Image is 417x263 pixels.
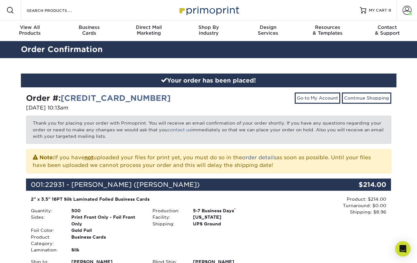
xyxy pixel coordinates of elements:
p: Thank you for placing your order with Primoprint. You will receive an email confirmation of your ... [26,116,391,144]
span: 22931 - [PERSON_NAME] ([PERSON_NAME]) [45,181,200,188]
div: Product: $214.00 Turnaround: $0.00 Shipping: $8.96 [269,196,386,215]
a: Contact& Support [357,21,417,41]
a: Continue Shopping [342,92,391,103]
div: Cards [60,24,119,36]
div: UPS Ground [188,221,269,227]
div: Open Intercom Messenger [395,241,411,257]
a: DesignServices [238,21,298,41]
div: 500 [66,207,148,214]
span: Shop By [179,24,239,30]
span: Design [238,24,298,30]
div: Silk [66,247,148,253]
a: contact us [168,127,191,132]
div: Foil Color: [26,227,66,233]
a: Go to My Account [295,92,340,103]
div: Your order has been placed! [21,74,396,88]
span: Contact [357,24,417,30]
div: Industry [179,24,239,36]
strong: Note: [39,154,54,161]
span: 0 [388,8,391,13]
div: $214.00 [330,179,391,191]
div: 5-7 Business Days [188,207,269,214]
strong: Order #: [26,93,171,103]
a: [CREDIT_CARD_NUMBER] [61,93,171,103]
h2: Order Confirmation [16,44,401,56]
div: Marketing [119,24,179,36]
span: MY CART [369,8,387,13]
a: Resources& Templates [298,21,358,41]
div: & Templates [298,24,358,36]
div: [US_STATE] [188,214,269,220]
div: 2" x 3.5" 16PT Silk Laminated Foiled Business Cards [31,196,265,202]
div: Print Front Only - Foil Front Only [66,214,148,227]
img: Primoprint [177,3,241,17]
span: Direct Mail [119,24,179,30]
div: Product Category: [26,234,66,247]
a: order details [242,154,276,161]
div: 001: [26,179,330,191]
a: Direct MailMarketing [119,21,179,41]
b: not [84,154,93,161]
div: Gold Foil [66,227,148,233]
a: Shop ByIndustry [179,21,239,41]
div: Facility: [148,214,188,220]
div: Shipping: [148,221,188,227]
span: Resources [298,24,358,30]
p: If you have uploaded your files for print yet, you must do so in the as soon as possible. Until y... [33,153,385,169]
div: Business Cards [66,234,148,247]
div: Production: [148,207,188,214]
input: SEARCH PRODUCTS..... [26,6,89,14]
div: & Support [357,24,417,36]
div: Services [238,24,298,36]
div: Sides: [26,214,66,227]
a: BusinessCards [60,21,119,41]
p: [DATE] 10:13am [26,104,204,112]
div: Quantity: [26,207,66,214]
span: Business [60,24,119,30]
